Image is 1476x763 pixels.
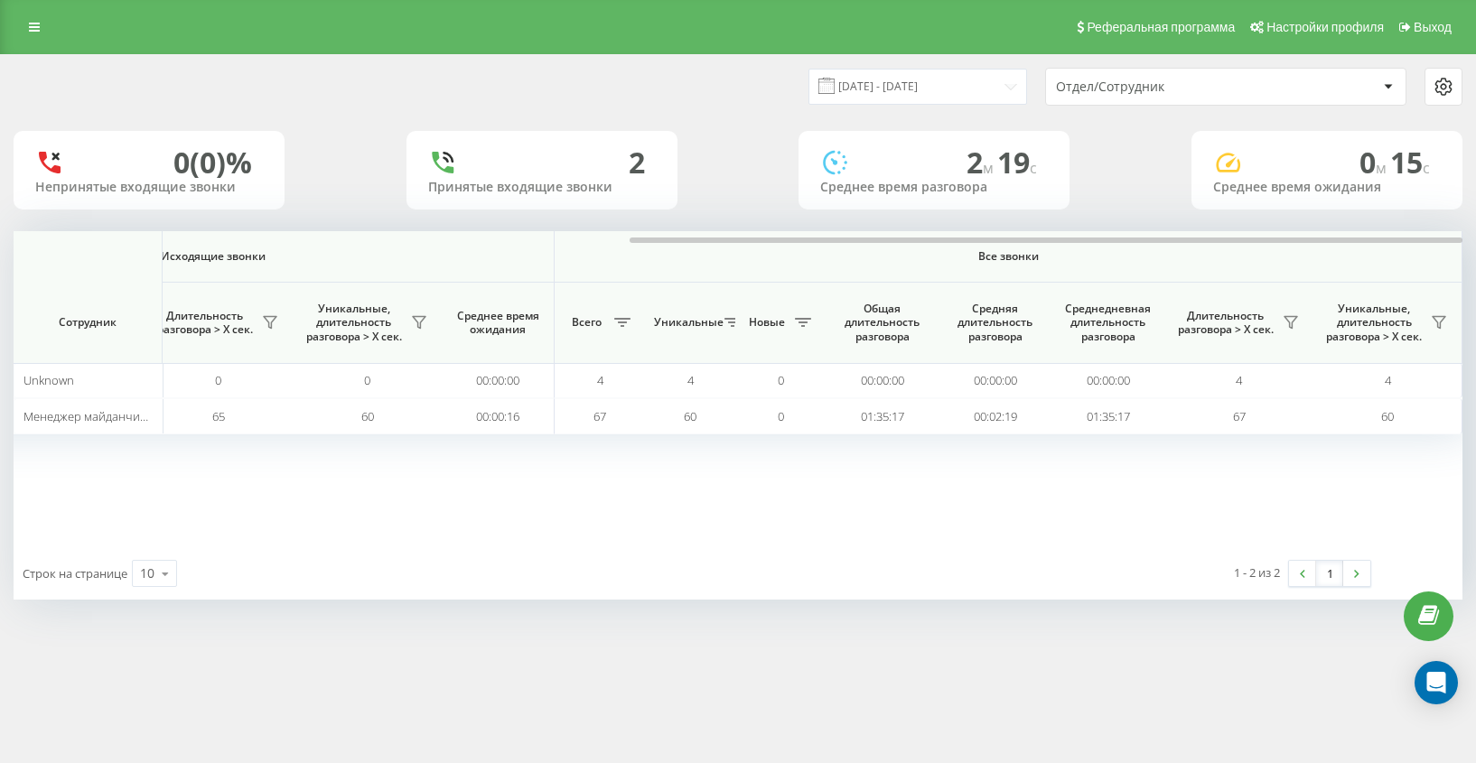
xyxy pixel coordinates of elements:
span: Всего [564,315,609,330]
div: Непринятые входящие звонки [35,180,263,195]
span: 0 [215,372,221,388]
span: Длительность разговора > Х сек. [1173,309,1277,337]
span: 65 [212,408,225,424]
span: Сотрудник [29,315,146,330]
span: 15 [1390,143,1430,181]
td: 00:00:16 [442,398,555,433]
span: м [1376,158,1390,178]
span: 4 [687,372,694,388]
span: c [1423,158,1430,178]
span: 67 [1233,408,1246,424]
span: 60 [361,408,374,424]
span: Все звонки [608,249,1408,264]
span: Unknown [23,372,74,388]
span: 4 [1236,372,1242,388]
span: Реферальная программа [1087,20,1235,34]
span: Уникальные [654,315,719,330]
span: 2 [967,143,997,181]
div: 10 [140,564,154,582]
span: Средняя длительность разговора [952,302,1038,344]
div: 1 - 2 из 2 [1234,563,1280,582]
td: 00:00:00 [1051,363,1164,398]
span: 60 [684,408,696,424]
span: 60 [1381,408,1394,424]
span: c [1030,158,1037,178]
div: 2 [629,145,645,180]
span: Уникальные, длительность разговора > Х сек. [1322,302,1425,344]
span: Уникальные, длительность разговора > Х сек. [302,302,406,344]
span: Среднедневная длительность разговора [1065,302,1151,344]
div: Отдел/Сотрудник [1056,79,1272,95]
span: Новые [744,315,789,330]
span: Среднее время ожидания [455,309,540,337]
span: 0 [364,372,370,388]
span: Общая длительность разговора [839,302,925,344]
span: 0 [778,372,784,388]
span: 19 [997,143,1037,181]
td: 01:35:17 [826,398,939,433]
div: Принятые входящие звонки [428,180,656,195]
span: 4 [597,372,603,388]
span: 67 [593,408,606,424]
td: 00:00:00 [442,363,555,398]
td: 00:02:19 [939,398,1051,433]
div: Среднее время разговора [820,180,1048,195]
td: 01:35:17 [1051,398,1164,433]
span: Выход [1414,20,1452,34]
td: 00:00:00 [826,363,939,398]
span: Строк на странице [23,565,127,582]
span: Менеджер майданчик II [23,408,154,424]
span: м [983,158,997,178]
a: 1 [1316,561,1343,586]
div: Среднее время ожидания [1213,180,1441,195]
span: 4 [1385,372,1391,388]
div: Open Intercom Messenger [1415,661,1458,704]
span: Настройки профиля [1266,20,1384,34]
span: 0 [1359,143,1390,181]
span: Длительность разговора > Х сек. [153,309,257,337]
span: 0 [778,408,784,424]
td: 00:00:00 [939,363,1051,398]
div: 0 (0)% [173,145,252,180]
